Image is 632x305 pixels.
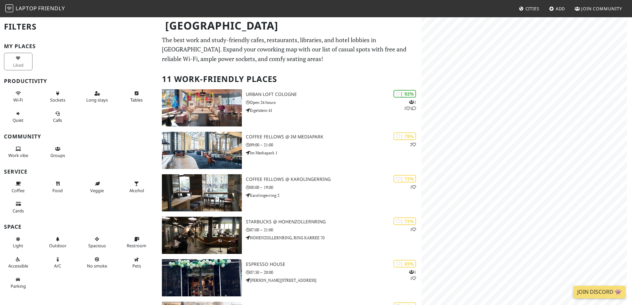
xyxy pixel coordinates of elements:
[130,97,143,103] span: Work-friendly tables
[90,188,104,193] span: Veggie
[43,143,72,161] button: Groups
[409,269,416,281] p: 1 1
[11,283,26,289] span: Parking
[4,43,154,49] h3: My Places
[4,17,154,37] h2: Filters
[158,174,421,211] a: Coffee Fellows @ Karolingerring | 73% 1 Coffee Fellows @ Karolingerring 08:00 – 19:00 Karolingerr...
[49,243,66,249] span: Outdoor area
[86,97,108,103] span: Long stays
[4,274,33,292] button: Parking
[573,286,625,298] a: Join Discord 👾
[572,3,625,15] a: Join Community
[88,243,106,249] span: Spacious
[50,152,65,158] span: Group tables
[122,234,151,251] button: Restroom
[246,99,421,106] p: Open 24 hours
[8,263,28,269] span: Accessible
[43,108,72,126] button: Calls
[246,262,421,267] h3: Espresso House
[393,175,416,183] div: | 73%
[4,178,33,196] button: Coffee
[53,117,62,123] span: Video/audio calls
[54,263,61,269] span: Air conditioned
[4,88,33,106] button: Wi-Fi
[162,35,417,64] p: The best work and study-friendly cafes, restaurants, libraries, and hotel lobbies in [GEOGRAPHIC_...
[393,260,416,267] div: | 69%
[246,92,421,97] h3: URBAN LOFT Cologne
[38,5,65,12] span: Friendly
[410,226,416,233] p: 1
[83,178,111,196] button: Veggie
[5,3,65,15] a: LaptopFriendly LaptopFriendly
[83,88,111,106] button: Long stays
[158,259,421,296] a: Espresso House | 69% 11 Espresso House 07:30 – 20:00 [PERSON_NAME][STREET_ADDRESS]
[4,224,154,230] h3: Space
[13,117,24,123] span: Quiet
[556,6,565,12] span: Add
[4,254,33,271] button: Accessible
[122,254,151,271] button: Pets
[404,99,416,112] p: 1 1 1
[162,69,417,89] h2: 11 Work-Friendly Places
[516,3,542,15] a: Cities
[127,243,146,249] span: Restroom
[246,134,421,140] h3: Coffee Fellows @ Im Mediapark
[43,254,72,271] button: A/C
[4,143,33,161] button: Work vibe
[581,6,622,12] span: Join Community
[158,89,421,126] a: URBAN LOFT Cologne | 92% 111 URBAN LOFT Cologne Open 24 hours Eigelstein 41
[162,174,242,211] img: Coffee Fellows @ Karolingerring
[122,88,151,106] button: Tables
[410,184,416,190] p: 1
[162,89,242,126] img: URBAN LOFT Cologne
[246,184,421,191] p: 08:00 – 19:00
[393,132,416,140] div: | 78%
[246,177,421,182] h3: Coffee Fellows @ Karolingerring
[13,243,23,249] span: Natural light
[246,219,421,225] h3: Starbucks @ Hohenzollernring
[13,208,24,214] span: Credit cards
[158,217,421,254] a: Starbucks @ Hohenzollernring | 73% 1 Starbucks @ Hohenzollernring 07:00 – 21:00 HOHENZOLLERNRING,...
[129,188,144,193] span: Alcohol
[246,150,421,156] p: Im Mediapark 1
[246,277,421,283] p: [PERSON_NAME][STREET_ADDRESS]
[246,269,421,275] p: 07:30 – 20:00
[162,132,242,169] img: Coffee Fellows @ Im Mediapark
[43,178,72,196] button: Food
[13,97,23,103] span: Stable Wi-Fi
[158,132,421,169] a: Coffee Fellows @ Im Mediapark | 78% 2 Coffee Fellows @ Im Mediapark 09:00 – 21:00 Im Mediapark 1
[43,88,72,106] button: Sockets
[410,141,416,148] p: 2
[4,198,33,216] button: Cards
[246,227,421,233] p: 07:00 – 21:00
[12,188,25,193] span: Coffee
[8,152,28,158] span: People working
[50,97,65,103] span: Power sockets
[393,90,416,98] div: | 92%
[16,5,37,12] span: Laptop
[87,263,107,269] span: Smoke free
[122,178,151,196] button: Alcohol
[83,234,111,251] button: Spacious
[4,78,154,84] h3: Productivity
[162,259,242,296] img: Espresso House
[393,217,416,225] div: | 73%
[43,234,72,251] button: Outdoor
[246,235,421,241] p: HOHENZOLLERNRING, RING KARREE 70
[4,133,154,140] h3: Community
[546,3,568,15] a: Add
[5,4,13,12] img: LaptopFriendly
[246,192,421,198] p: Karolingerring 2
[4,234,33,251] button: Light
[52,188,63,193] span: Food
[4,108,33,126] button: Quiet
[526,6,539,12] span: Cities
[83,254,111,271] button: No smoke
[246,142,421,148] p: 09:00 – 21:00
[162,217,242,254] img: Starbucks @ Hohenzollernring
[4,169,154,175] h3: Service
[132,263,141,269] span: Pet friendly
[246,107,421,114] p: Eigelstein 41
[160,17,420,35] h1: [GEOGRAPHIC_DATA]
